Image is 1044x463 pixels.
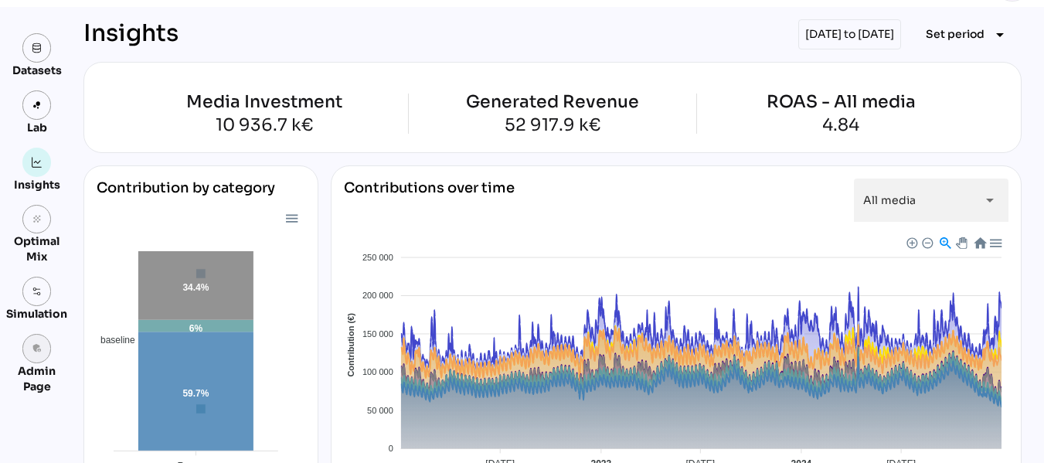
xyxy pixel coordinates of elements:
[6,306,67,322] div: Simulation
[466,117,639,134] div: 52 917.9 k€
[20,120,54,135] div: Lab
[362,253,393,262] tspan: 250 000
[32,100,43,111] img: lab.svg
[32,214,43,225] i: grain
[6,363,67,394] div: Admin Page
[362,291,393,300] tspan: 200 000
[798,19,901,49] div: [DATE] to [DATE]
[32,343,43,354] i: admin_panel_settings
[32,43,43,53] img: data.svg
[6,233,67,264] div: Optimal Mix
[83,19,179,49] div: Insights
[906,237,916,247] div: Zoom In
[120,94,407,111] div: Media Investment
[767,94,916,111] div: ROAS - All media
[937,236,950,249] div: Selection Zoom
[344,179,515,222] div: Contributions over time
[926,25,984,43] span: Set period
[913,21,1022,49] button: Expand "Set period"
[972,236,985,249] div: Reset Zoom
[981,191,999,209] i: arrow_drop_down
[32,157,43,168] img: graph.svg
[466,94,639,111] div: Generated Revenue
[988,236,1001,249] div: Menu
[362,367,393,376] tspan: 100 000
[89,335,135,346] span: baseline
[767,117,916,134] div: 4.84
[921,237,932,247] div: Zoom Out
[362,329,393,339] tspan: 150 000
[863,193,916,207] span: All media
[32,286,43,297] img: settings.svg
[12,63,62,78] div: Datasets
[284,211,298,224] div: Menu
[14,177,60,192] div: Insights
[97,179,305,209] div: Contribution by category
[388,444,393,453] tspan: 0
[367,406,393,415] tspan: 50 000
[991,26,1009,44] i: arrow_drop_down
[120,117,407,134] div: 10 936.7 k€
[955,237,964,247] div: Panning
[346,313,355,377] text: Contribution (€)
